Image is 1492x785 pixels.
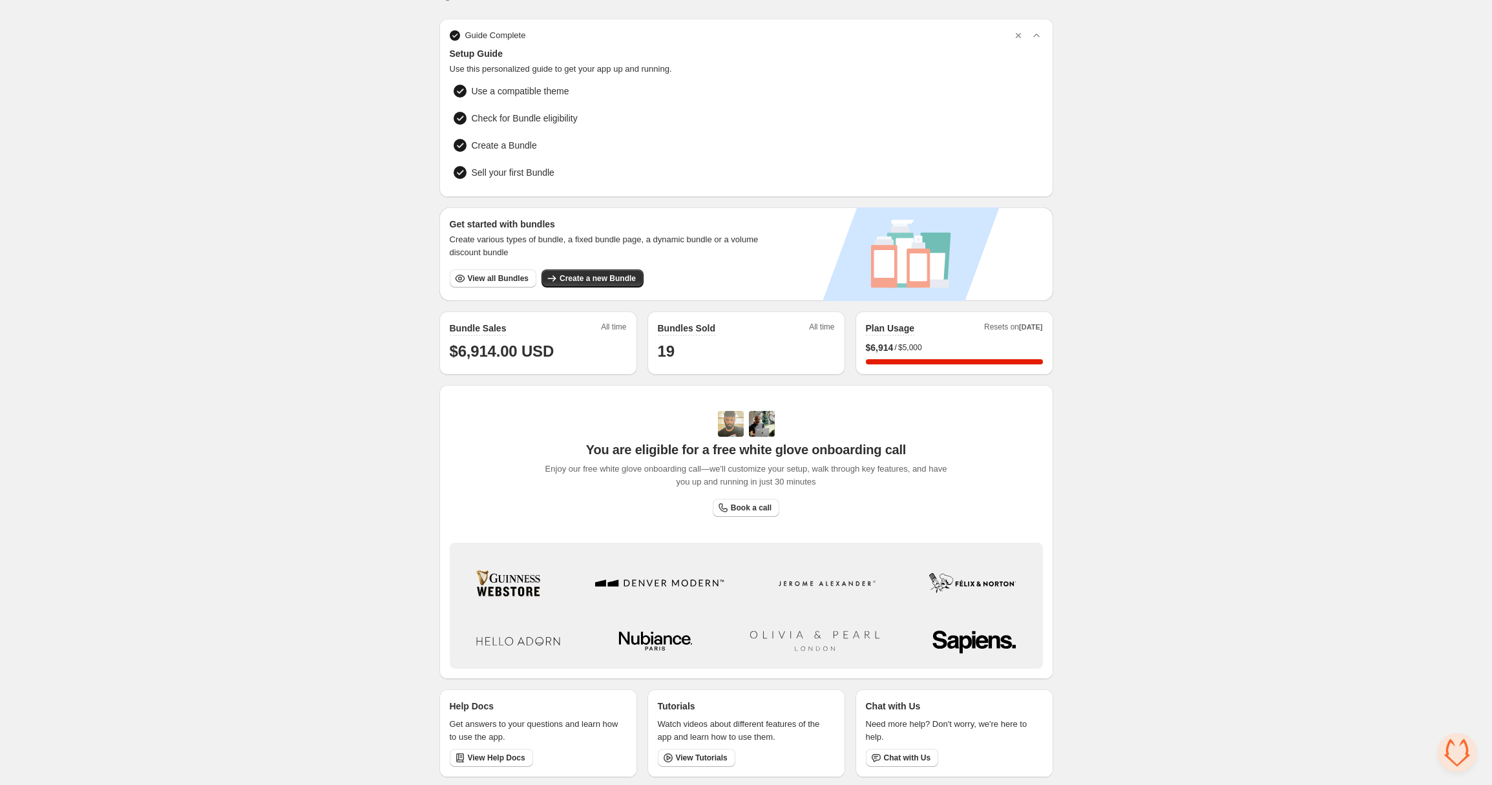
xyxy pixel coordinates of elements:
[468,273,529,284] span: View all Bundles
[472,139,537,152] span: Create a Bundle
[450,218,771,231] h3: Get started with bundles
[658,700,695,713] p: Tutorials
[866,341,894,354] span: $ 6,914
[676,753,728,763] span: View Tutorials
[866,718,1043,744] p: Need more help? Don't worry, we're here to help.
[866,700,921,713] p: Chat with Us
[465,29,526,42] span: Guide Complete
[884,753,931,763] span: Chat with Us
[472,85,569,98] span: Use a compatible theme
[898,342,922,353] span: $5,000
[560,273,636,284] span: Create a new Bundle
[601,322,626,336] span: All time
[450,269,536,288] button: View all Bundles
[658,749,735,767] a: View Tutorials
[731,503,772,513] span: Book a call
[984,322,1043,336] span: Resets on
[809,322,834,336] span: All time
[1438,733,1476,772] div: Open chat
[450,749,533,767] a: View Help Docs
[472,112,578,125] span: Check for Bundle eligibility
[450,700,494,713] p: Help Docs
[713,499,779,517] a: Book a call
[450,47,1043,60] span: Setup Guide
[450,718,627,744] p: Get answers to your questions and learn how to use the app.
[450,322,507,335] h2: Bundle Sales
[450,233,771,259] span: Create various types of bundle, a fixed bundle page, a dynamic bundle or a volume discount bundle
[538,463,954,488] span: Enjoy our free white glove onboarding call—we'll customize your setup, walk through key features,...
[586,442,906,457] span: You are eligible for a free white glove onboarding call
[866,749,939,767] button: Chat with Us
[658,718,835,744] p: Watch videos about different features of the app and learn how to use them.
[450,341,627,362] h1: $6,914.00 USD
[1019,323,1042,331] span: [DATE]
[866,322,914,335] h2: Plan Usage
[866,341,1043,354] div: /
[468,753,525,763] span: View Help Docs
[472,166,554,179] span: Sell your first Bundle
[450,63,1043,76] span: Use this personalized guide to get your app up and running.
[541,269,644,288] button: Create a new Bundle
[718,411,744,437] img: Adi
[658,322,715,335] h2: Bundles Sold
[749,411,775,437] img: Prakhar
[658,341,835,362] h1: 19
